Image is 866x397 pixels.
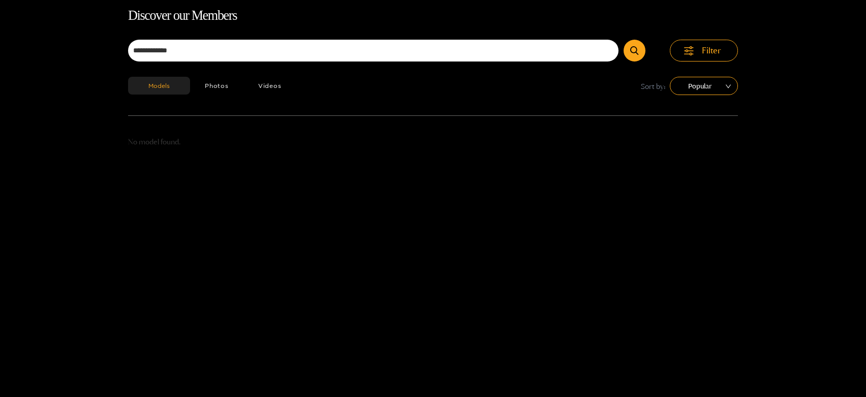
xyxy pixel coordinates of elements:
h1: Discover our Members [128,5,738,26]
button: Submit Search [624,40,645,62]
button: Models [128,77,190,95]
button: Photos [190,77,243,95]
p: No model found. [128,136,738,148]
span: Sort by: [641,80,666,92]
span: Popular [677,78,730,94]
button: Videos [243,77,296,95]
span: Filter [702,45,721,56]
button: Filter [670,40,738,62]
div: sort [670,77,738,95]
